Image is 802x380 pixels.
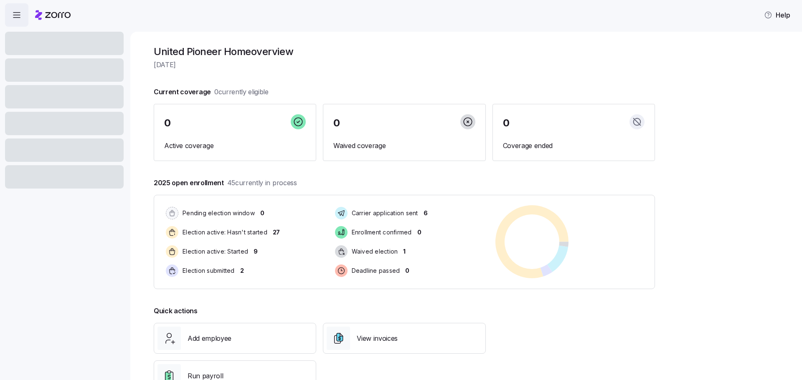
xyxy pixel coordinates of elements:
[503,141,645,151] span: Coverage ended
[164,141,306,151] span: Active coverage
[349,247,398,256] span: Waived election
[273,228,280,237] span: 27
[154,45,655,58] h1: United Pioneer Home overview
[180,267,235,275] span: Election submitted
[757,7,797,23] button: Help
[764,10,790,20] span: Help
[357,333,398,344] span: View invoices
[154,178,297,188] span: 2025 open enrollment
[260,209,264,217] span: 0
[424,209,428,217] span: 6
[503,118,510,128] span: 0
[214,87,269,97] span: 0 currently eligible
[154,87,269,97] span: Current coverage
[333,141,475,151] span: Waived coverage
[180,228,267,237] span: Election active: Hasn't started
[403,247,406,256] span: 1
[180,209,255,217] span: Pending election window
[333,118,340,128] span: 0
[188,333,231,344] span: Add employee
[164,118,171,128] span: 0
[349,209,418,217] span: Carrier application sent
[240,267,244,275] span: 2
[180,247,248,256] span: Election active: Started
[349,228,412,237] span: Enrollment confirmed
[417,228,421,237] span: 0
[254,247,258,256] span: 9
[227,178,297,188] span: 45 currently in process
[349,267,400,275] span: Deadline passed
[154,60,655,70] span: [DATE]
[154,306,198,316] span: Quick actions
[405,267,409,275] span: 0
